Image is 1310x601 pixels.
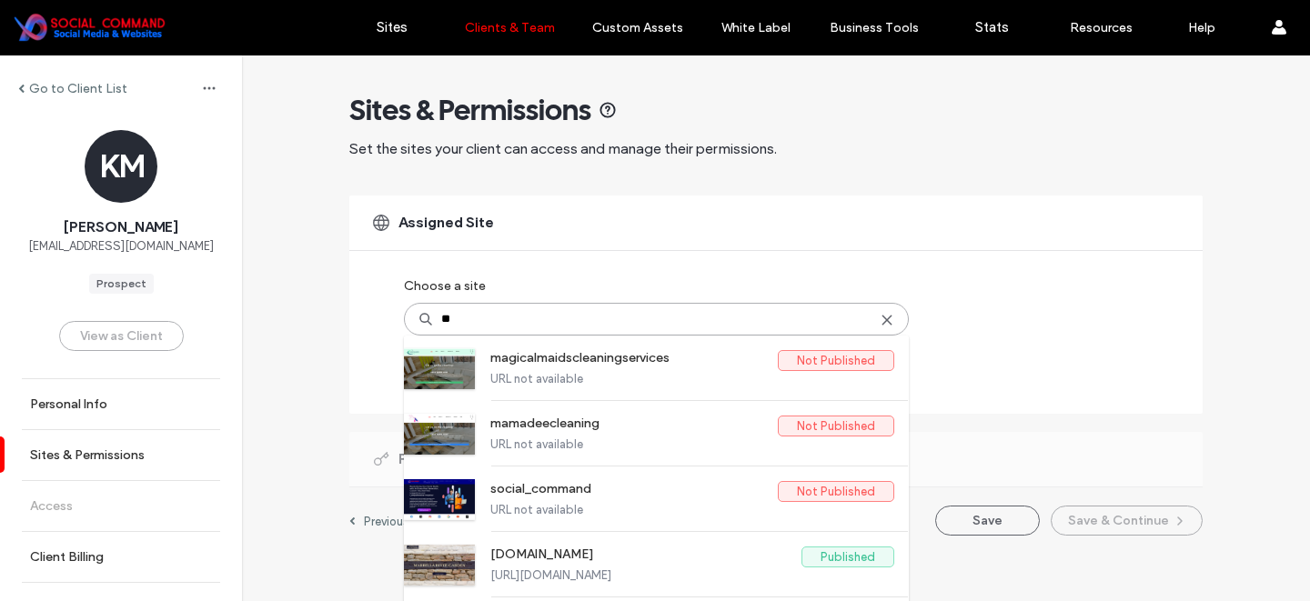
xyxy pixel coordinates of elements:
[29,81,127,96] label: Go to Client List
[490,350,778,372] label: magicalmaidscleaningservices
[30,498,73,514] label: Access
[490,503,894,516] label: URL not available
[490,416,778,437] label: mamadeecleaning
[490,568,894,582] label: [URL][DOMAIN_NAME]
[778,481,894,502] label: Not Published
[1188,20,1215,35] label: Help
[398,449,483,469] span: Permissions
[377,19,408,35] label: Sites
[30,396,107,412] label: Personal Info
[30,549,104,565] label: Client Billing
[28,237,214,255] span: [EMAIL_ADDRESS][DOMAIN_NAME]
[404,269,486,303] label: Choose a site
[490,481,778,503] label: social_command
[96,275,146,292] div: Prospect
[778,350,894,371] label: Not Published
[1070,20,1133,35] label: Resources
[490,546,801,568] label: [DOMAIN_NAME]
[465,20,555,35] label: Clients & Team
[64,217,178,237] span: [PERSON_NAME]
[398,213,494,233] span: Assigned Site
[85,130,157,203] div: KM
[490,372,894,386] label: URL not available
[778,416,894,436] label: Not Published
[935,506,1040,536] button: Save
[830,20,919,35] label: Business Tools
[592,20,683,35] label: Custom Assets
[975,19,1009,35] label: Stats
[349,140,777,157] span: Set the sites your client can access and manage their permissions.
[364,515,409,528] label: Previous
[801,546,894,567] label: Published
[721,20,791,35] label: White Label
[30,447,145,463] label: Sites & Permissions
[349,92,591,128] span: Sites & Permissions
[42,13,79,29] span: Help
[490,437,894,451] label: URL not available
[349,514,409,528] a: Previous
